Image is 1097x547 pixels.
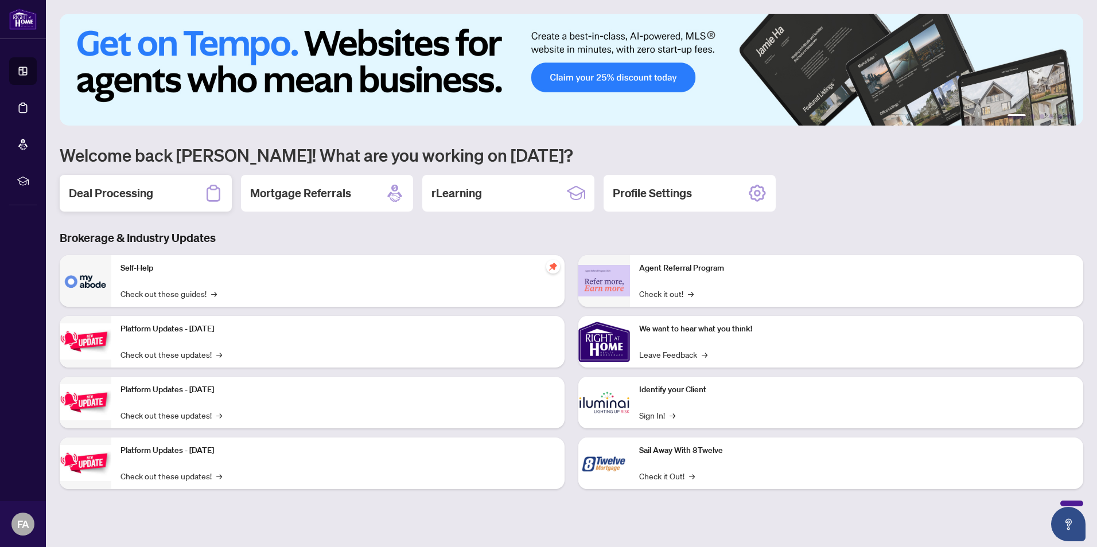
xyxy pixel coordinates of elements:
[60,323,111,360] img: Platform Updates - July 21, 2025
[578,377,630,428] img: Identify your Client
[69,185,153,201] h2: Deal Processing
[639,409,675,421] a: Sign In!→
[1058,114,1063,119] button: 5
[431,185,482,201] h2: rLearning
[60,445,111,481] img: Platform Updates - June 23, 2025
[546,260,560,273] span: pushpin
[639,348,707,361] a: Leave Feedback→
[9,9,37,30] img: logo
[702,348,707,361] span: →
[639,444,1074,457] p: Sail Away With 8Twelve
[120,384,555,396] p: Platform Updates - [DATE]
[1040,114,1044,119] button: 3
[613,185,692,201] h2: Profile Settings
[120,348,222,361] a: Check out these updates!→
[120,409,222,421] a: Check out these updates!→
[60,144,1083,166] h1: Welcome back [PERSON_NAME]! What are you working on [DATE]?
[216,409,222,421] span: →
[216,348,222,361] span: →
[1030,114,1035,119] button: 2
[17,516,29,532] span: FA
[120,470,222,482] a: Check out these updates!→
[1049,114,1053,119] button: 4
[60,255,111,307] img: Self-Help
[120,444,555,457] p: Platform Updates - [DATE]
[1007,114,1026,119] button: 1
[688,287,694,300] span: →
[60,384,111,420] img: Platform Updates - July 8, 2025
[689,470,695,482] span: →
[578,437,630,489] img: Sail Away With 8Twelve
[120,287,217,300] a: Check out these guides!→
[216,470,222,482] span: →
[578,316,630,368] img: We want to hear what you think!
[639,287,694,300] a: Check it out!→
[60,230,1083,246] h3: Brokerage & Industry Updates
[639,262,1074,275] p: Agent Referral Program
[578,265,630,296] img: Agent Referral Program
[1067,114,1072,119] button: 6
[639,323,1074,335] p: We want to hear what you think!
[60,14,1083,126] img: Slide 0
[670,409,675,421] span: →
[639,384,1074,396] p: Identify your Client
[250,185,351,201] h2: Mortgage Referrals
[211,287,217,300] span: →
[120,323,555,335] p: Platform Updates - [DATE]
[1051,507,1086,541] button: Open asap
[639,470,695,482] a: Check it Out!→
[120,262,555,275] p: Self-Help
